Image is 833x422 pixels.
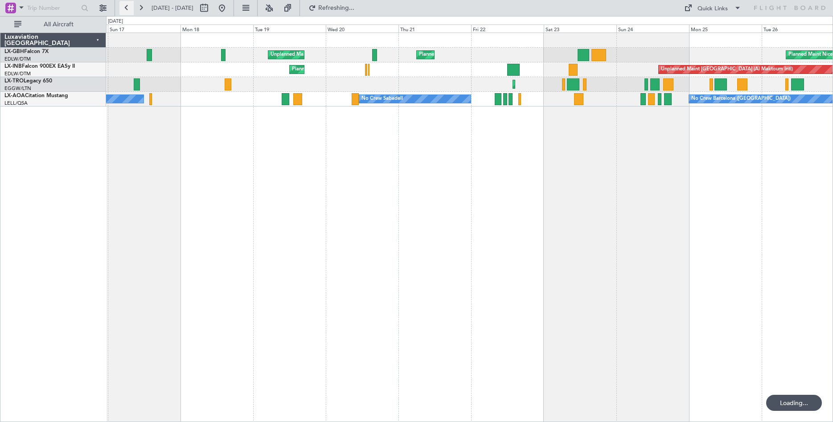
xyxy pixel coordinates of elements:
div: Loading... [766,395,822,411]
span: LX-GBH [4,49,24,54]
div: Wed 20 [326,25,398,33]
div: Unplanned Maint [GEOGRAPHIC_DATA] (Al Maktoum Intl) [661,63,793,76]
div: No Crew Barcelona ([GEOGRAPHIC_DATA]) [691,92,791,106]
a: EGGW/LTN [4,85,31,92]
div: Mon 25 [689,25,762,33]
span: All Aircraft [23,21,94,28]
a: LX-INBFalcon 900EX EASy II [4,64,75,69]
button: Refreshing... [304,1,358,15]
button: Quick Links [680,1,746,15]
div: Fri 22 [471,25,544,33]
button: All Aircraft [10,17,97,32]
div: Sun 24 [616,25,689,33]
div: Sun 17 [108,25,181,33]
div: No Crew Sabadell [361,92,403,106]
div: Unplanned Maint [GEOGRAPHIC_DATA] ([GEOGRAPHIC_DATA]) [271,48,417,61]
span: LX-INB [4,64,22,69]
div: Planned Maint Nice ([GEOGRAPHIC_DATA]) [419,48,518,61]
span: LX-AOA [4,93,25,98]
span: [DATE] - [DATE] [152,4,193,12]
div: Sat 23 [544,25,616,33]
a: LX-GBHFalcon 7X [4,49,49,54]
a: LELL/QSA [4,100,28,107]
div: Planned Maint Geneva (Cointrin) [292,63,365,76]
input: Trip Number [27,1,78,15]
a: LX-TROLegacy 650 [4,78,52,84]
span: LX-TRO [4,78,24,84]
div: [DATE] [108,18,123,25]
a: EDLW/DTM [4,70,31,77]
a: EDLW/DTM [4,56,31,62]
div: Mon 18 [181,25,253,33]
a: LX-AOACitation Mustang [4,93,68,98]
div: Tue 19 [253,25,326,33]
span: Refreshing... [318,5,355,11]
div: Thu 21 [398,25,471,33]
div: Quick Links [698,4,728,13]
